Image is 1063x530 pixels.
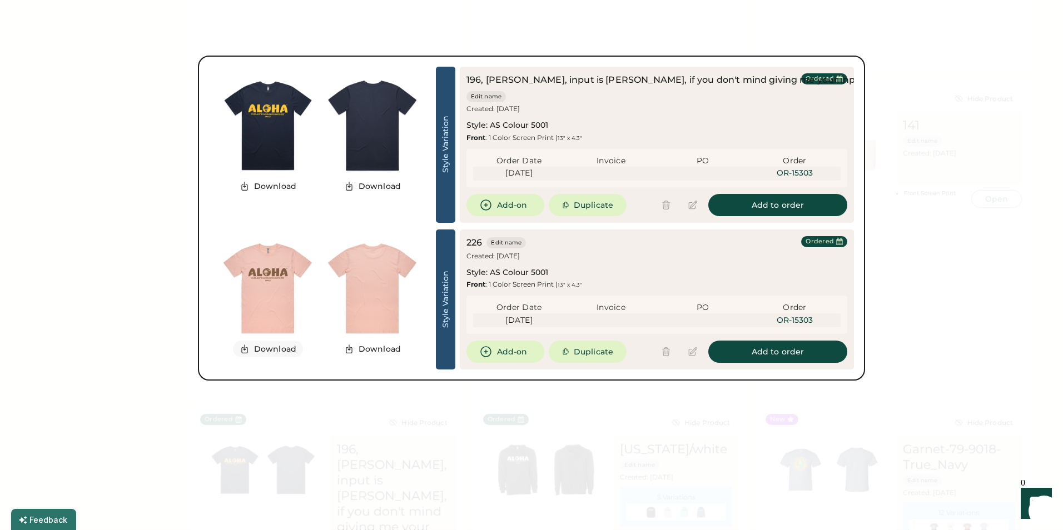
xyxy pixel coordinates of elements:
[682,341,704,363] button: This item is used in an order and cannot be edited. You can "Duplicate" the product instead.
[655,341,677,363] button: This item is used in an order and cannot be deleted. You can "Hide product" instead.
[549,194,627,216] button: Duplicate
[655,194,677,216] button: This item is used in an order and cannot be deleted. You can "Hide product" instead.
[565,156,657,167] div: Invoice
[466,120,548,131] div: Style: AS Colour 5001
[466,267,548,278] div: Style: AS Colour 5001
[466,104,522,113] div: Created: [DATE]
[216,73,320,178] img: generate-image
[320,236,425,341] img: generate-image
[466,236,482,249] div: 226
[440,258,451,341] div: Style Variation
[657,302,749,313] div: PO
[466,194,544,216] button: Add-on
[320,73,425,178] img: generate-image
[486,237,526,248] button: Edit name
[466,133,582,142] div: : 1 Color Screen Print |
[233,341,303,357] button: Download
[440,103,451,186] div: Style Variation
[708,341,847,363] button: Add to order
[708,194,847,216] button: Add to order
[473,168,565,179] div: [DATE]
[749,315,841,326] div: OR-15303
[549,341,627,363] button: Duplicate
[466,91,506,102] button: Edit name
[466,133,485,142] strong: Front
[749,168,841,179] div: OR-15303
[473,302,565,313] div: Order Date
[682,194,704,216] button: This item is used in an order and cannot be edited. You can "Duplicate" the product instead.
[836,238,843,245] button: Last Order Date:
[337,341,408,357] button: Download
[337,178,408,194] button: Download
[806,237,834,246] div: Ordered
[216,236,320,341] img: generate-image
[558,134,582,142] font: 13" x 4.3"
[473,156,565,167] div: Order Date
[466,280,582,289] div: : 1 Color Screen Print |
[657,156,749,167] div: PO
[1010,480,1058,528] iframe: Front Chat
[233,178,303,194] button: Download
[473,315,565,326] div: [DATE]
[558,281,582,288] font: 13" x 4.3"
[565,302,657,313] div: Invoice
[466,341,544,363] button: Add-on
[749,156,841,167] div: Order
[749,302,841,313] div: Order
[466,280,485,288] strong: Front
[466,252,522,261] div: Created: [DATE]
